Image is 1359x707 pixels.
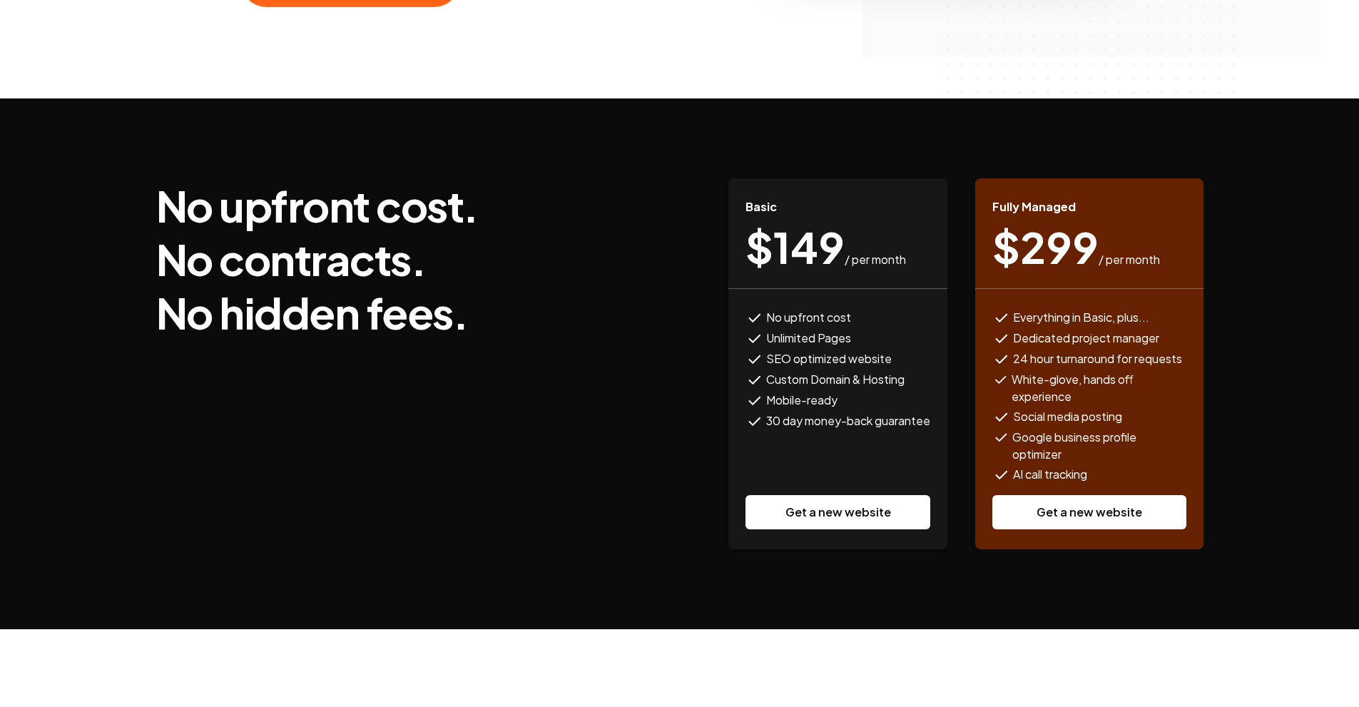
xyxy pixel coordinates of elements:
[845,251,906,268] span: / per month
[766,330,851,347] span: Unlimited Pages
[992,198,1076,215] span: Fully Managed
[156,178,479,339] h3: No upfront cost. No contracts. No hidden fees.
[766,412,930,430] span: 30 day money-back guarantee
[992,225,1099,268] span: $ 299
[766,371,905,389] span: Custom Domain & Hosting
[1013,350,1182,368] span: 24 hour turnaround for requests
[766,350,892,368] span: SEO optimized website
[1013,330,1159,347] span: Dedicated project manager
[745,495,930,529] a: Get a new website
[745,225,845,268] span: $ 149
[1012,371,1186,405] span: White-glove, hands off experience
[992,495,1186,529] a: Get a new website
[745,198,777,215] span: Basic
[1099,251,1160,268] span: / per month
[766,309,851,327] span: No upfront cost
[766,392,838,410] span: Mobile-ready
[1012,429,1186,463] span: Google business profile optimizer
[1013,466,1087,484] span: AI call tracking
[1013,408,1122,426] span: Social media posting
[1013,309,1149,327] span: Everything in Basic, plus...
